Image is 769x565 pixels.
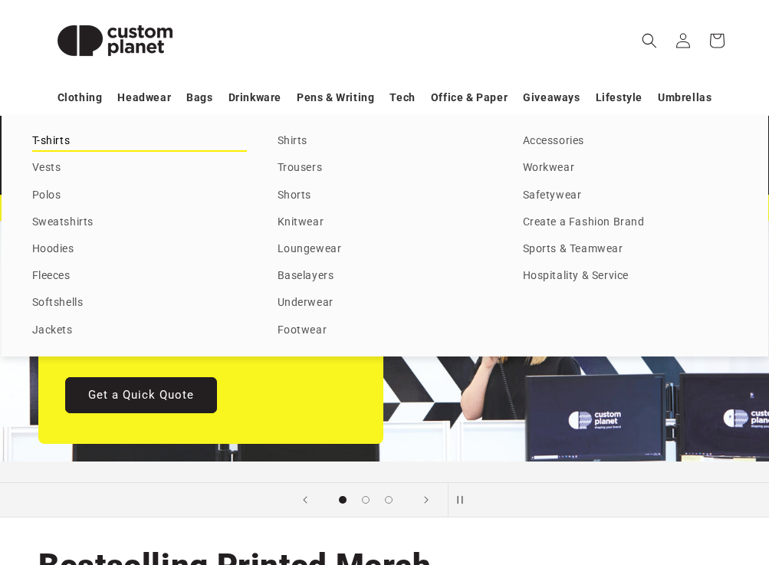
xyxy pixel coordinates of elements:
[32,266,247,287] a: Fleeces
[278,186,492,206] a: Shorts
[633,24,666,57] summary: Search
[32,131,247,152] a: T-shirts
[523,266,738,287] a: Hospitality & Service
[32,186,247,206] a: Polos
[658,84,711,111] a: Umbrellas
[38,6,192,75] img: Custom Planet
[331,488,354,511] button: Load slide 1 of 3
[278,212,492,233] a: Knitwear
[32,158,247,179] a: Vests
[58,84,103,111] a: Clothing
[117,84,171,111] a: Headwear
[278,293,492,314] a: Underwear
[431,84,508,111] a: Office & Paper
[297,84,374,111] a: Pens & Writing
[186,84,212,111] a: Bags
[278,239,492,260] a: Loungewear
[278,131,492,152] a: Shirts
[32,293,247,314] a: Softshells
[523,158,738,179] a: Workwear
[523,239,738,260] a: Sports & Teamwear
[377,488,400,511] button: Load slide 3 of 3
[278,320,492,341] a: Footwear
[523,131,738,152] a: Accessories
[523,84,580,111] a: Giveaways
[278,266,492,287] a: Baselayers
[288,483,322,517] button: Previous slide
[409,483,443,517] button: Next slide
[354,488,377,511] button: Load slide 2 of 3
[32,320,247,341] a: Jackets
[523,212,738,233] a: Create a Fashion Brand
[278,158,492,179] a: Trousers
[389,84,415,111] a: Tech
[596,84,642,111] a: Lifestyle
[32,212,247,233] a: Sweatshirts
[228,84,281,111] a: Drinkware
[523,186,738,206] a: Safetywear
[65,340,296,362] p: You've found the printed merch experts.
[448,483,481,517] button: Pause slideshow
[65,377,217,413] a: Get a Quick Quote
[506,399,769,565] iframe: Chat Widget
[32,239,247,260] a: Hoodies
